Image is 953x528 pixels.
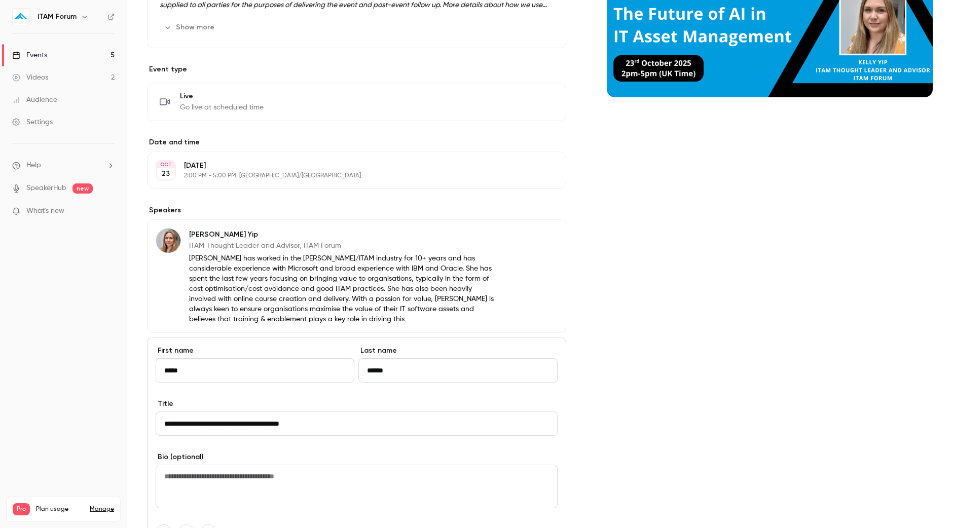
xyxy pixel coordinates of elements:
[36,505,84,513] span: Plan usage
[147,205,566,215] label: Speakers
[38,12,77,22] h6: ITAM Forum
[156,229,180,253] img: Kelly Yip
[184,172,512,180] p: 2:00 PM - 5:00 PM, [GEOGRAPHIC_DATA]/[GEOGRAPHIC_DATA]
[147,219,566,333] div: Kelly Yip[PERSON_NAME] YipITAM Thought Leader and Advisor, ITAM Forum[PERSON_NAME] has worked in ...
[147,64,566,74] p: Event type
[189,230,500,240] p: [PERSON_NAME] Yip
[180,102,264,112] span: Go live at scheduled time
[156,452,558,462] label: Bio (optional)
[12,72,48,83] div: Videos
[189,241,500,251] p: ITAM Thought Leader and Advisor, ITAM Forum
[13,503,30,515] span: Pro
[26,160,41,171] span: Help
[189,253,500,324] p: [PERSON_NAME] has worked in the [PERSON_NAME]/ITAM industry for 10+ years and has considerable ex...
[90,505,114,513] a: Manage
[12,50,47,60] div: Events
[102,207,115,216] iframe: Noticeable Trigger
[12,160,115,171] li: help-dropdown-opener
[156,346,354,356] label: First name
[162,169,170,179] p: 23
[184,161,512,171] p: [DATE]
[26,183,66,194] a: SpeakerHub
[72,183,93,194] span: new
[180,91,264,101] span: Live
[26,206,64,216] span: What's new
[12,117,53,127] div: Settings
[156,399,558,409] label: Title
[157,161,175,168] div: OCT
[160,19,221,35] button: Show more
[147,137,566,147] label: Date and time
[13,9,29,25] img: ITAM Forum
[12,95,57,105] div: Audience
[358,346,557,356] label: Last name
